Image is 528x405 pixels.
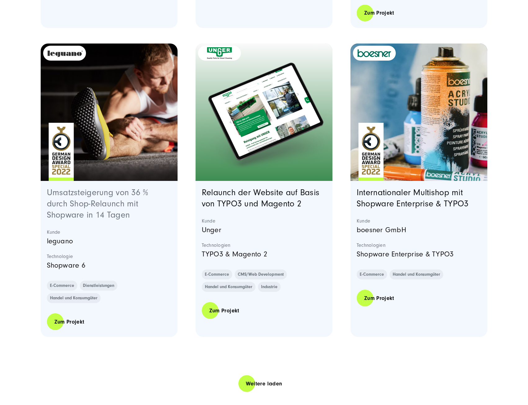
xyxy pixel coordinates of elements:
p: boesner GmbH [357,224,481,236]
p: TYPO3 & Magento 2 [202,248,327,260]
p: Unger [202,224,327,236]
a: E-Commerce [357,269,387,279]
a: CMS/Web Development [235,269,287,279]
a: Featured image: - Read full post: Unger | Website Relaunch | SUNZINET [196,44,333,181]
a: Featured image: - Read full post: leguano | Shop Relaunch | SUNZINET [41,44,178,181]
img: ipad-mask.png [196,44,333,181]
img: unger-germany-gmbh-logo [207,47,232,59]
a: Industrie [258,282,281,292]
img: logo_leguano [46,50,83,57]
a: Umsatzsteigerung von 36 % durch Shop-Relaunch mit Shopware in 14 Tagen [47,188,148,220]
a: Handel und Konsumgüter [202,282,255,292]
article: Blog post summary: leguano | Shop Relaunch | SUNZINET [41,44,178,337]
strong: Technologien [202,242,327,248]
strong: Technologien [357,242,481,248]
img: logo_boesner 2 [356,48,393,59]
p: Shopware 6 [47,260,172,271]
a: Relaunch der Website auf Basis von TYPO3 und Magento 2 [202,188,319,209]
a: Dienstleistungen [80,281,117,291]
a: E-Commerce [47,281,77,291]
a: Handel und Konsumgüter [390,269,443,279]
a: Featured image: - Read full post: Boesner | Internationaler Multishop Relaunch | SUNZINET [350,44,488,181]
a: Weitere laden [238,375,290,393]
a: Zum Projekt [357,289,402,307]
strong: Kunde [47,229,172,235]
strong: Kunde [357,218,481,224]
a: Zum Projekt [202,302,247,320]
a: Zum Projekt [357,4,402,22]
article: Blog post summary: Boesner | Internationaler Multishop Relaunch | SUNZINET [350,44,488,337]
a: E-Commerce [202,269,232,279]
p: Shopware Enterprise & TYPO3 [357,248,481,260]
strong: Technologie [47,253,172,260]
strong: Kunde [202,218,327,224]
a: Internationaler Multishop mit Shopware Enterprise & TYPO3 [357,188,469,209]
article: Blog post summary: Unger | Website Relaunch | SUNZINET [196,44,333,337]
a: Zum Projekt [47,313,92,331]
a: Handel und Konsumgüter [47,293,101,303]
p: leguano [47,235,172,247]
